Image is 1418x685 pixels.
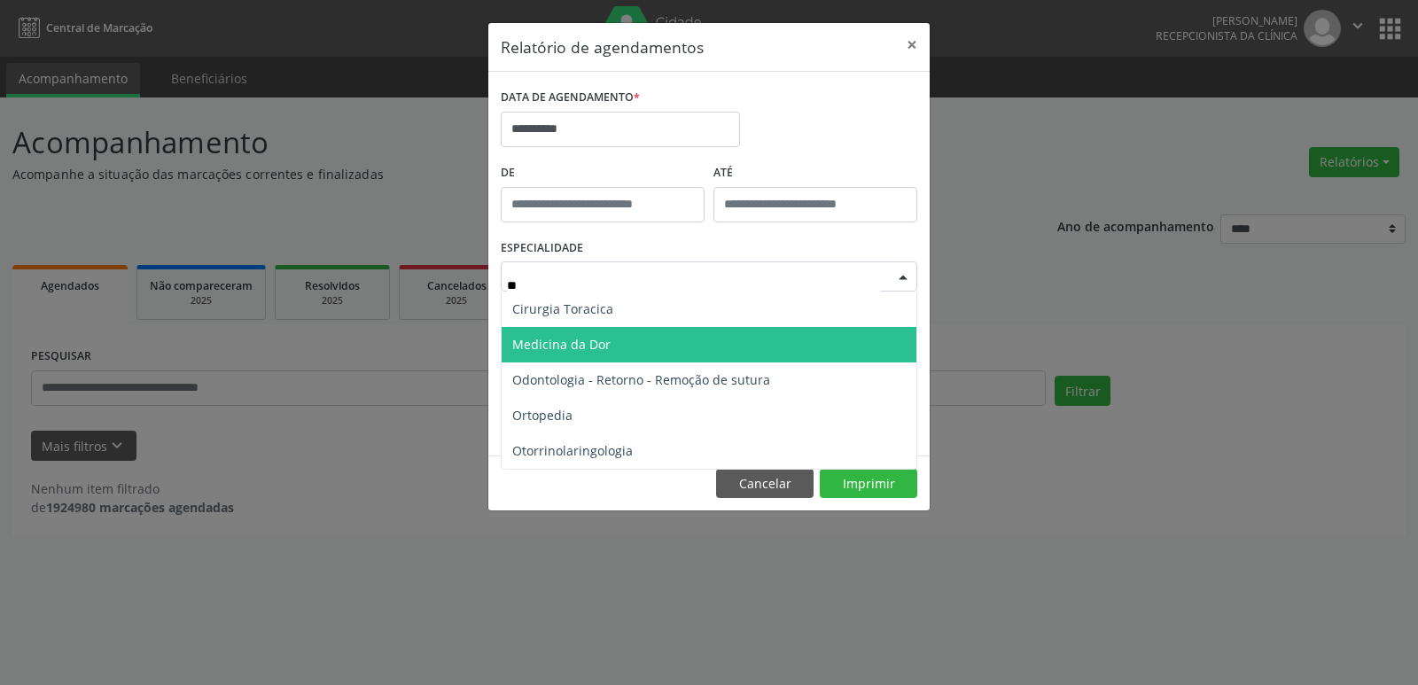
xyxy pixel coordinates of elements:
[512,371,770,388] span: Odontologia - Retorno - Remoção de sutura
[501,235,583,262] label: ESPECIALIDADE
[512,442,633,459] span: Otorrinolaringologia
[501,35,704,58] h5: Relatório de agendamentos
[713,160,917,187] label: ATÉ
[512,336,611,353] span: Medicina da Dor
[501,84,640,112] label: DATA DE AGENDAMENTO
[716,469,814,499] button: Cancelar
[512,407,573,424] span: Ortopedia
[512,300,613,317] span: Cirurgia Toracica
[820,469,917,499] button: Imprimir
[894,23,930,66] button: Close
[501,160,705,187] label: De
